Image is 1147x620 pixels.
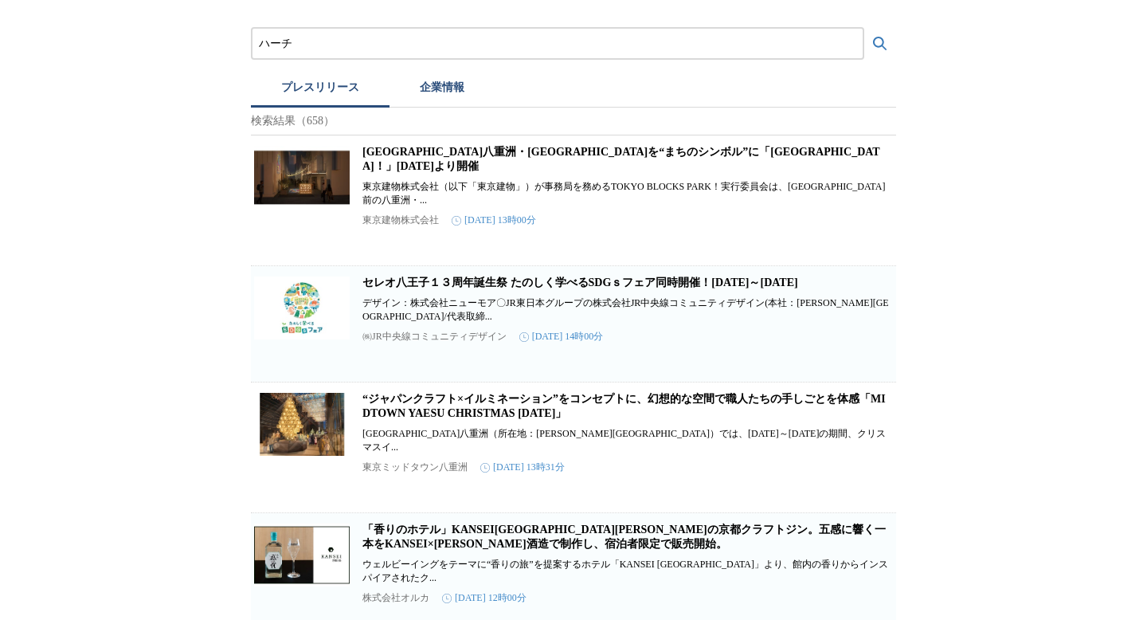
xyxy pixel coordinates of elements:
p: デザイン：株式会社ニューモア〇JR東日本グループの株式会社JR中央線コミュニティデザイン(本社：[PERSON_NAME][GEOGRAPHIC_DATA]/代表取締... [362,296,893,324]
button: 企業情報 [390,73,495,108]
time: [DATE] 14時00分 [519,330,604,343]
p: 東京ミッドタウン八重洲 [362,461,468,474]
input: プレスリリースおよび企業を検索する [259,35,856,53]
time: [DATE] 13時31分 [480,461,565,474]
time: [DATE] 12時00分 [442,591,527,605]
time: [DATE] 13時00分 [452,214,536,227]
p: 東京建物株式会社（以下「東京建物」）が事務局を務めるTOKYO BLOCKS PARK！実行委員会は、[GEOGRAPHIC_DATA]前の八重洲・... [362,180,893,207]
p: ウェルビーイングをテーマに“香りの旅”を提案するホテル「KANSEI [GEOGRAPHIC_DATA]」より、館内の香りからインスパイアされたク... [362,558,893,585]
p: 東京建物株式会社 [362,214,439,227]
img: 東京駅前八重洲・日本橋の路地を“まちのシンボル”に「TOKYO BLOCKS PARK！」10月22日より開催 [254,145,350,209]
button: 検索する [864,28,896,60]
img: セレオ八王子１３周年誕生祭 たのしく学べるSDGｓフェア同時開催！10月24日(金)～11月9日(日) [254,276,350,339]
button: プレスリリース [251,73,390,108]
a: “ジャパンクラフト×イルミネーション”をコンセプトに、幻想的な空間で職人たちの手しごとを体感「MIDTOWN YAESU CHRISTMAS [DATE]」 [362,393,886,419]
a: セレオ八王子１３周年誕生祭 たのしく学べるSDGｓフェア同時開催！[DATE]～[DATE] [362,277,798,288]
a: 「香りのホテル」KANSEI[GEOGRAPHIC_DATA][PERSON_NAME]の京都クラフトジン。五感に響く一本をKANSEI×[PERSON_NAME]酒造で制作し、宿泊者限定で販売開始。 [362,524,886,550]
a: [GEOGRAPHIC_DATA]八重洲・[GEOGRAPHIC_DATA]を“まちのシンボル”に「[GEOGRAPHIC_DATA]！」[DATE]より開催 [362,146,880,172]
p: [GEOGRAPHIC_DATA]八重洲（所在地：[PERSON_NAME][GEOGRAPHIC_DATA]）では、[DATE]～[DATE]の期間、クリスマスイ... [362,427,893,454]
p: ㈱JR中央線コミュニティデザイン [362,330,507,343]
p: 検索結果（658） [251,108,896,135]
img: “ジャパンクラフト×イルミネーション”をコンセプトに、幻想的な空間で職人たちの手しごとを体感「MIDTOWN YAESU CHRISTMAS 2025」 [254,392,350,456]
p: 株式会社オルカ [362,591,429,605]
img: 「香りのホテル」KANSEI京都八条発の京都クラフトジン。五感に響く一本をKANSEI×松井酒造で制作し、宿泊者限定で販売開始。 [254,523,350,587]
